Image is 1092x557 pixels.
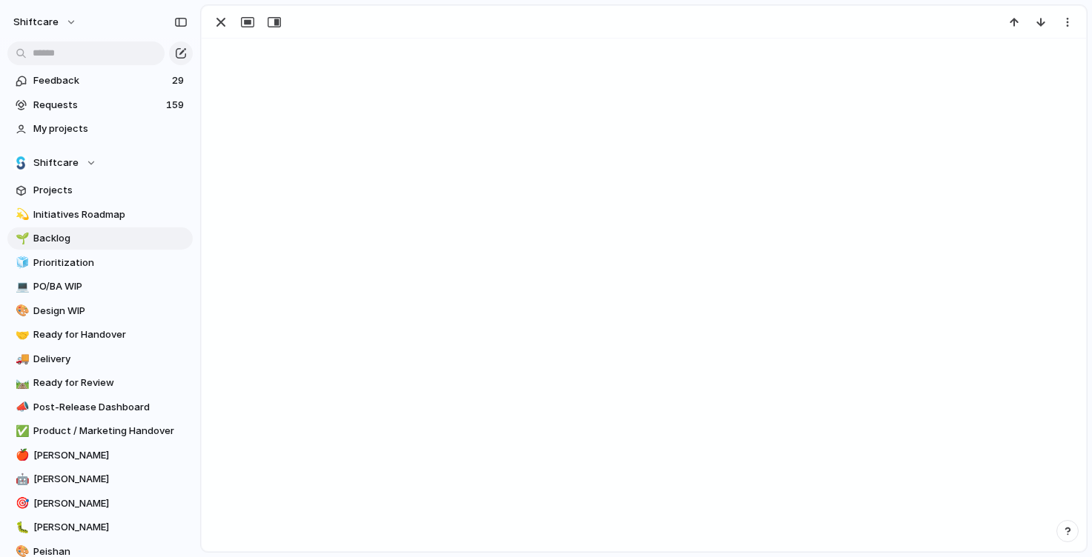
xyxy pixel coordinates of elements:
button: ✅ [13,424,28,438]
a: 📣Post-Release Dashboard [7,396,193,418]
span: Projects [33,183,188,198]
a: 💫Initiatives Roadmap [7,204,193,226]
span: Product / Marketing Handover [33,424,188,438]
div: 🛤️ [16,375,26,392]
button: 🤝 [13,327,28,342]
button: 🐛 [13,520,28,535]
a: Feedback29 [7,70,193,92]
a: 🤖[PERSON_NAME] [7,468,193,490]
button: 💫 [13,207,28,222]
span: [PERSON_NAME] [33,520,188,535]
div: 🐛 [16,519,26,536]
a: 🚚Delivery [7,348,193,370]
span: 29 [172,73,187,88]
a: Requests159 [7,94,193,116]
button: Shiftcare [7,152,193,174]
a: Projects [7,179,193,201]
a: 🛤️Ready for Review [7,372,193,394]
div: 🤖 [16,471,26,488]
button: 📣 [13,400,28,415]
a: ✅Product / Marketing Handover [7,420,193,442]
a: 💻PO/BA WIP [7,276,193,298]
button: 🛤️ [13,376,28,390]
span: Requests [33,98,162,113]
span: [PERSON_NAME] [33,472,188,487]
span: shiftcare [13,15,59,30]
div: 🤝 [16,327,26,344]
button: 🧊 [13,256,28,270]
div: 💫 [16,206,26,223]
span: Ready for Handover [33,327,188,342]
button: 🎨 [13,304,28,318]
span: My projects [33,121,188,136]
div: 🎨 [16,302,26,319]
span: Prioritization [33,256,188,270]
div: 🧊 [16,254,26,271]
span: Delivery [33,352,188,367]
a: 🎯[PERSON_NAME] [7,493,193,515]
span: Initiatives Roadmap [33,207,188,222]
div: ✅ [16,423,26,440]
span: Shiftcare [33,156,79,170]
span: Post-Release Dashboard [33,400,188,415]
span: Feedback [33,73,168,88]
span: Backlog [33,231,188,246]
button: 🍎 [13,448,28,463]
span: PO/BA WIP [33,279,188,294]
div: 🎯 [16,495,26,512]
span: Ready for Review [33,376,188,390]
div: 💻 [16,278,26,296]
a: 🌱Backlog [7,227,193,250]
a: 🧊Prioritization [7,252,193,274]
button: 💻 [13,279,28,294]
div: 🌱 [16,230,26,247]
span: [PERSON_NAME] [33,496,188,511]
a: 🍎[PERSON_NAME] [7,444,193,467]
button: 🚚 [13,352,28,367]
button: 🤖 [13,472,28,487]
span: [PERSON_NAME] [33,448,188,463]
div: 📣 [16,398,26,416]
span: 159 [166,98,187,113]
a: 🐛[PERSON_NAME] [7,516,193,538]
button: shiftcare [7,10,85,34]
a: 🎨Design WIP [7,300,193,322]
div: 🚚 [16,350,26,367]
button: 🌱 [13,231,28,246]
span: Design WIP [33,304,188,318]
a: My projects [7,118,193,140]
div: 🍎 [16,447,26,464]
a: 🤝Ready for Handover [7,324,193,346]
button: 🎯 [13,496,28,511]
